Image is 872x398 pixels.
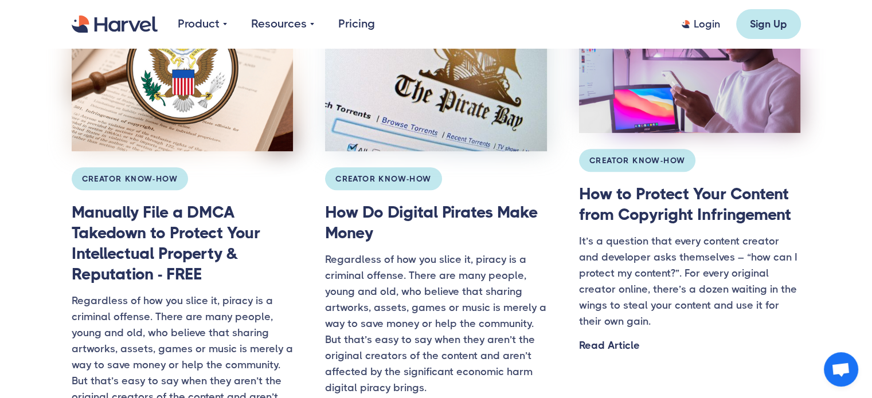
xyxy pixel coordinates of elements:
[82,171,178,187] div: Creator Know-How
[589,152,685,168] div: Creator Know-How
[750,17,787,31] div: Sign Up
[579,337,640,353] a: Read Article
[325,202,547,243] h3: How Do Digital Pirates Make Money
[338,15,375,33] a: Pricing
[178,15,220,33] div: Product
[682,17,720,31] a: Login
[694,17,720,31] div: Login
[72,202,294,285] h3: Manually File a DMCA Takedown to Protect Your Intellectual Property & Reputation - FREE
[736,9,801,39] a: Sign Up
[72,15,158,33] a: home
[325,167,441,190] a: Creator Know-How
[72,167,188,190] a: Creator Know-How
[251,15,307,33] div: Resources
[251,15,314,33] div: Resources
[72,202,294,293] a: Manually File a DMCA Takedown to Protect Your Intellectual Property & Reputation - FREE
[335,171,431,187] div: Creator Know-How
[325,202,547,251] a: How Do Digital Pirates Make Money
[579,149,695,172] a: Creator Know-How
[579,233,801,329] p: It’s a question that every content creator and developer asks themselves – “how can I protect my ...
[824,352,858,387] div: Open chat
[325,251,547,396] p: Regardless of how you slice it, piracy is a criminal offense. There are many people, young and ol...
[178,15,227,33] div: Product
[579,184,801,233] a: How to Protect Your Content from Copyright Infringement
[579,184,801,225] h3: How to Protect Your Content from Copyright Infringement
